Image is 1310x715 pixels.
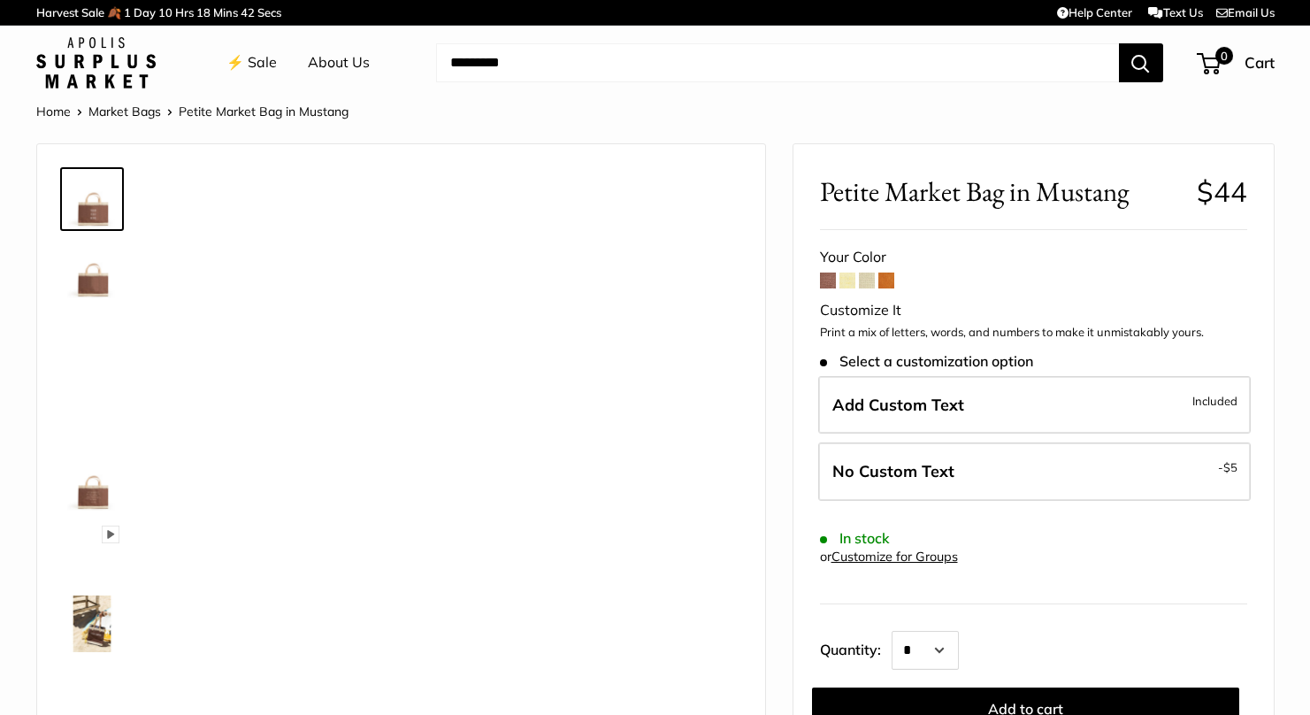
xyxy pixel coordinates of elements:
span: 18 [196,5,211,19]
a: Email Us [1216,5,1275,19]
span: Add Custom Text [832,395,964,415]
span: Secs [257,5,281,19]
a: Petite Market Bag in Mustang [60,238,124,302]
img: Apolis: Surplus Market [36,37,156,88]
nav: Breadcrumb [36,100,349,123]
a: Petite Market Bag in Mustang [60,167,124,231]
span: $44 [1197,174,1247,209]
a: 0 Cart [1199,49,1275,77]
label: Quantity: [820,626,892,670]
span: $5 [1223,460,1237,474]
img: Petite Market Bag in Mustang [64,171,120,227]
img: Petite Market Bag in Mustang [64,454,120,511]
span: Hrs [175,5,194,19]
a: Petite Market Bag in Mustang [60,450,124,514]
a: Petite Market Bag in Mustang [60,309,124,373]
div: or [820,545,958,569]
span: Cart [1245,53,1275,72]
span: Mins [213,5,238,19]
span: Included [1192,390,1237,411]
span: Select a customization option [820,353,1033,370]
a: ⚡️ Sale [226,50,277,76]
a: Home [36,104,71,119]
span: 10 [158,5,172,19]
a: Customize for Groups [831,549,958,565]
a: Petite Market Bag in Mustang [60,521,124,585]
p: Print a mix of letters, words, and numbers to make it unmistakably yours. [820,324,1247,342]
a: Petite Market Bag in Mustang [60,592,124,656]
a: Market Bags [88,104,161,119]
span: 1 [124,5,131,19]
a: Text Us [1148,5,1202,19]
span: 42 [241,5,255,19]
span: 0 [1214,47,1232,65]
img: Petite Market Bag in Mustang [64,596,120,652]
button: Search [1119,43,1163,82]
div: Your Color [820,244,1247,271]
span: Petite Market Bag in Mustang [179,104,349,119]
span: In stock [820,530,890,547]
label: Leave Blank [818,442,1251,501]
img: Petite Market Bag in Mustang [64,242,120,298]
a: Petite Market Bag in Mustang [60,380,124,443]
span: Day [134,5,156,19]
label: Add Custom Text [818,376,1251,434]
div: Customize It [820,297,1247,324]
input: Search... [436,43,1119,82]
span: - [1218,457,1237,478]
a: Help Center [1057,5,1132,19]
span: No Custom Text [832,461,954,481]
span: Petite Market Bag in Mustang [820,175,1184,208]
a: About Us [308,50,370,76]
